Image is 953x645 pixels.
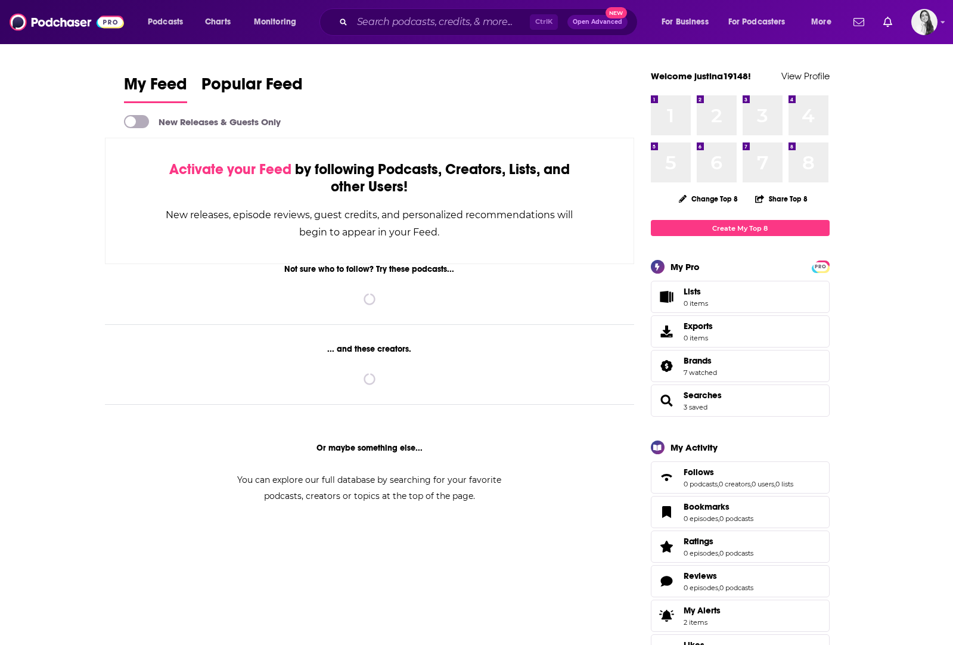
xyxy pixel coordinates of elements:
span: Lists [684,286,701,297]
span: 0 items [684,334,713,342]
span: Bookmarks [651,496,830,528]
a: Reviews [655,573,679,590]
a: Charts [197,13,238,32]
span: Ratings [684,536,713,547]
a: Reviews [684,570,753,581]
span: , [718,584,719,592]
button: open menu [246,13,312,32]
span: Exports [684,321,713,331]
button: Open AdvancedNew [567,15,628,29]
a: Welcome justina19148! [651,70,751,82]
span: , [718,514,719,523]
a: 3 saved [684,403,707,411]
span: Brands [651,350,830,382]
div: New releases, episode reviews, guest credits, and personalized recommendations will begin to appe... [165,206,575,241]
div: Search podcasts, credits, & more... [331,8,649,36]
a: 0 podcasts [719,584,753,592]
span: Podcasts [148,14,183,30]
span: Reviews [651,565,830,597]
a: Ratings [684,536,753,547]
div: ... and these creators. [105,344,635,354]
span: Ratings [651,531,830,563]
a: Show notifications dropdown [849,12,869,32]
div: Or maybe something else... [105,443,635,453]
a: Searches [655,392,679,409]
a: 0 podcasts [684,480,718,488]
a: My Alerts [651,600,830,632]
a: Follows [684,467,793,477]
img: Podchaser - Follow, Share and Rate Podcasts [10,11,124,33]
span: Open Advanced [573,19,622,25]
span: Reviews [684,570,717,581]
span: Exports [655,323,679,340]
a: Bookmarks [655,504,679,520]
a: My Feed [124,74,187,103]
a: 7 watched [684,368,717,377]
button: open menu [653,13,724,32]
a: Exports [651,315,830,348]
a: 0 podcasts [719,549,753,557]
span: 2 items [684,618,721,627]
span: For Podcasters [728,14,786,30]
span: My Alerts [684,605,721,616]
a: 0 creators [719,480,750,488]
div: You can explore our full database by searching for your favorite podcasts, creators or topics at ... [223,472,516,504]
button: Share Top 8 [755,187,808,210]
a: Brands [655,358,679,374]
a: View Profile [781,70,830,82]
a: 0 episodes [684,549,718,557]
input: Search podcasts, credits, & more... [352,13,530,32]
div: My Activity [670,442,718,453]
a: Lists [651,281,830,313]
a: 0 episodes [684,514,718,523]
span: My Feed [124,74,187,101]
a: 0 podcasts [719,514,753,523]
span: My Alerts [655,607,679,624]
span: Lists [655,289,679,305]
span: 0 items [684,299,708,308]
span: Ctrl K [530,14,558,30]
div: Not sure who to follow? Try these podcasts... [105,264,635,274]
span: More [811,14,831,30]
span: , [774,480,775,488]
span: , [718,480,719,488]
button: Change Top 8 [672,191,746,206]
a: Create My Top 8 [651,220,830,236]
a: 0 lists [775,480,793,488]
span: Follows [684,467,714,477]
a: 0 episodes [684,584,718,592]
span: Bookmarks [684,501,730,512]
span: Activate your Feed [169,160,291,178]
span: Searches [651,384,830,417]
a: 0 users [752,480,774,488]
button: Show profile menu [911,9,938,35]
span: Charts [205,14,231,30]
a: Brands [684,355,717,366]
span: , [718,549,719,557]
a: Searches [684,390,722,401]
span: Logged in as justina19148 [911,9,938,35]
img: User Profile [911,9,938,35]
a: Popular Feed [201,74,303,103]
span: Brands [684,355,712,366]
a: Bookmarks [684,501,753,512]
span: Lists [684,286,708,297]
a: New Releases & Guests Only [124,115,281,128]
span: For Business [662,14,709,30]
button: open menu [139,13,198,32]
span: Monitoring [254,14,296,30]
span: Popular Feed [201,74,303,101]
a: Follows [655,469,679,486]
div: My Pro [670,261,700,272]
div: by following Podcasts, Creators, Lists, and other Users! [165,161,575,196]
span: Follows [651,461,830,494]
a: Show notifications dropdown [879,12,897,32]
button: open menu [721,13,803,32]
span: New [606,7,627,18]
span: , [750,480,752,488]
a: PRO [814,262,828,271]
